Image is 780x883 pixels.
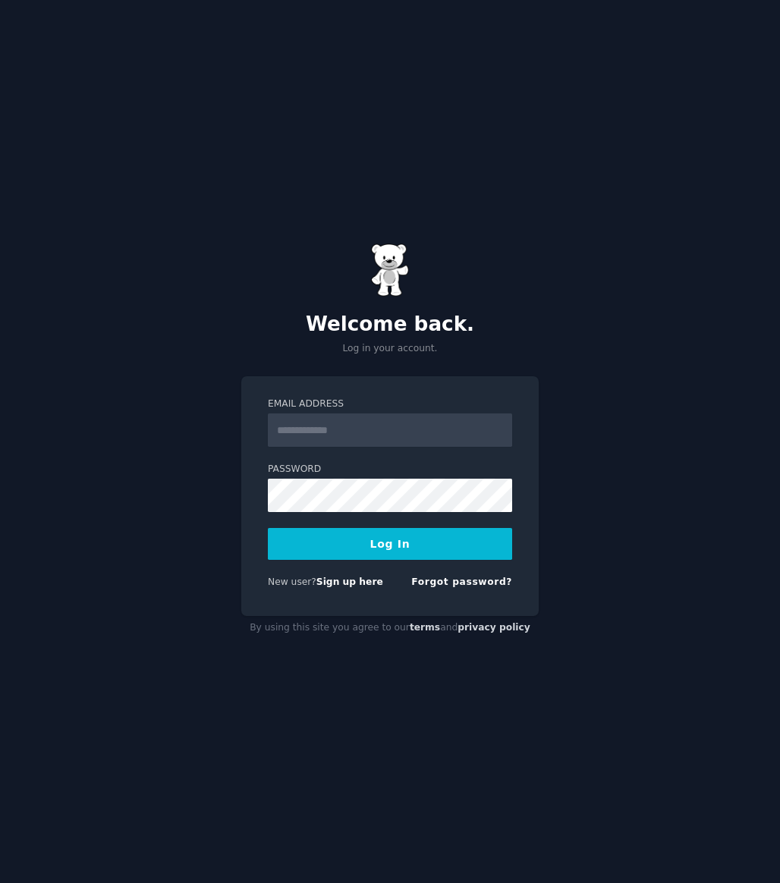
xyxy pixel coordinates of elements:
[268,463,512,476] label: Password
[316,577,383,587] a: Sign up here
[241,313,539,337] h2: Welcome back.
[411,577,512,587] a: Forgot password?
[371,244,409,297] img: Gummy Bear
[458,622,530,633] a: privacy policy
[268,577,316,587] span: New user?
[241,342,539,356] p: Log in your account.
[410,622,440,633] a: terms
[268,398,512,411] label: Email Address
[268,528,512,560] button: Log In
[241,616,539,640] div: By using this site you agree to our and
